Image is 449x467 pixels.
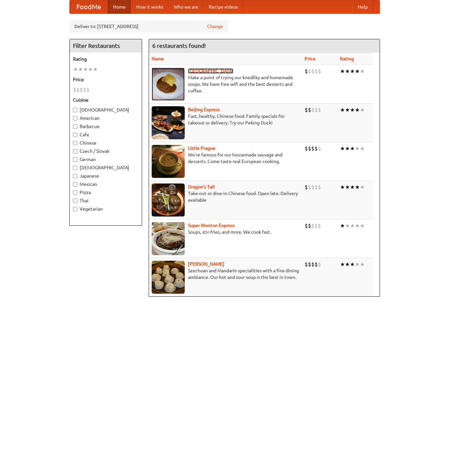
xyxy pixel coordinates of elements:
[305,222,308,229] li: $
[315,261,318,268] li: $
[80,86,83,93] li: $
[311,183,315,191] li: $
[73,124,77,129] input: Barbecue
[355,261,360,268] li: ★
[152,261,185,294] img: shandong.jpg
[355,183,360,191] li: ★
[73,66,78,73] li: ★
[305,68,308,75] li: $
[73,164,138,171] label: [DEMOGRAPHIC_DATA]
[131,0,168,14] a: How it works
[168,0,204,14] a: Who we are
[73,141,77,145] input: Chinese
[308,106,311,114] li: $
[340,261,345,268] li: ★
[345,145,350,152] li: ★
[108,0,131,14] a: Home
[83,86,86,93] li: $
[73,76,138,83] h5: Price
[73,97,138,103] h5: Cuisine
[311,68,315,75] li: $
[73,197,138,204] label: Thai
[73,123,138,130] label: Barbecue
[73,157,77,162] input: German
[360,106,365,114] li: ★
[73,140,138,146] label: Chinese
[305,261,308,268] li: $
[311,145,315,152] li: $
[353,0,373,14] a: Help
[88,66,93,73] li: ★
[360,68,365,75] li: ★
[318,145,321,152] li: $
[318,222,321,229] li: $
[73,199,77,203] input: Thai
[350,68,355,75] li: ★
[152,145,185,178] img: littleprague.jpg
[188,184,215,189] a: Dragon's Tail
[152,56,164,61] a: Name
[69,20,228,32] div: Deliver to: [STREET_ADDRESS]
[73,190,77,195] input: Pizza
[73,108,77,112] input: [DEMOGRAPHIC_DATA]
[188,223,235,228] a: Super Wonton Express
[73,131,138,138] label: Cafe
[318,183,321,191] li: $
[305,56,316,61] a: Price
[340,183,345,191] li: ★
[73,115,138,121] label: American
[73,116,77,120] input: American
[360,261,365,268] li: ★
[311,106,315,114] li: $
[73,166,77,170] input: [DEMOGRAPHIC_DATA]
[315,183,318,191] li: $
[305,183,308,191] li: $
[152,267,300,281] p: Szechuan and Mandarin specialities with a fine dining ambiance. Our hot and sour soup is the best...
[207,23,223,30] a: Change
[73,173,138,179] label: Japanese
[73,133,77,137] input: Cafe
[318,261,321,268] li: $
[152,183,185,217] img: dragon.jpg
[73,148,138,154] label: Czech / Slovak
[345,68,350,75] li: ★
[70,39,142,52] h4: Filter Restaurants
[83,66,88,73] li: ★
[73,174,77,178] input: Japanese
[73,182,77,186] input: Mexican
[305,145,308,152] li: $
[340,68,345,75] li: ★
[73,86,76,93] li: $
[315,222,318,229] li: $
[308,145,311,152] li: $
[305,106,308,114] li: $
[355,106,360,114] li: ★
[350,261,355,268] li: ★
[315,145,318,152] li: $
[188,107,220,112] a: Beijing Express
[152,151,300,165] p: We're famous for our housemade sausage and desserts. Come taste real European cooking.
[318,68,321,75] li: $
[350,145,355,152] li: ★
[86,86,90,93] li: $
[308,222,311,229] li: $
[93,66,98,73] li: ★
[340,106,345,114] li: ★
[188,68,233,74] a: [GEOGRAPHIC_DATA]
[152,113,300,126] p: Fast, healthy, Chinese food. Family specials for takeout or delivery. Try our Peking Duck!
[308,68,311,75] li: $
[360,222,365,229] li: ★
[355,68,360,75] li: ★
[78,66,83,73] li: ★
[311,222,315,229] li: $
[340,222,345,229] li: ★
[73,181,138,187] label: Mexican
[73,107,138,113] label: [DEMOGRAPHIC_DATA]
[73,56,138,62] h5: Rating
[318,106,321,114] li: $
[152,190,300,203] p: Take-out or dine-in Chinese food. Open late. Delivery available
[345,106,350,114] li: ★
